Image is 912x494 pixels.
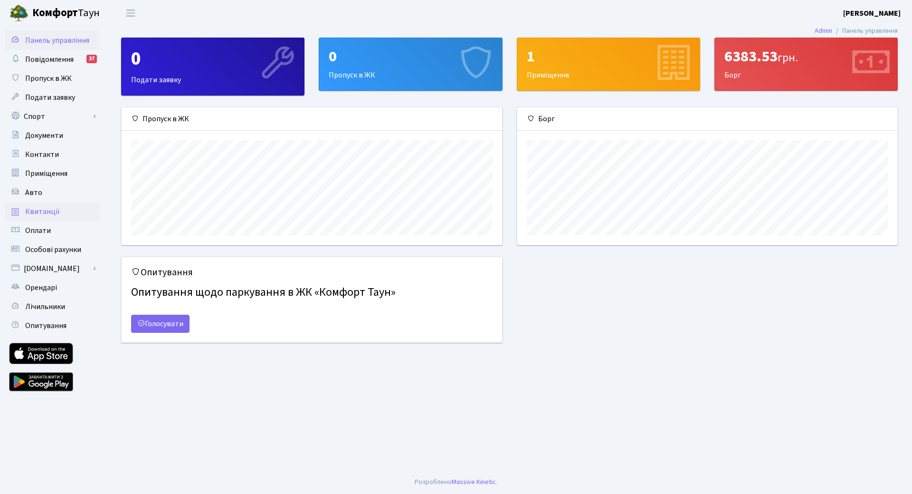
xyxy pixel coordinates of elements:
span: Повідомлення [25,54,74,65]
span: Орендарі [25,282,57,293]
span: Квитанції [25,206,60,217]
a: Пропуск в ЖК [5,69,100,88]
div: 1 [527,48,690,66]
button: Переключити навігацію [119,5,142,21]
a: Оплати [5,221,100,240]
div: Пропуск в ЖК [319,38,502,90]
a: Контакти [5,145,100,164]
div: Подати заявку [122,38,304,95]
h5: Опитування [131,267,493,278]
a: 0Подати заявку [121,38,304,96]
a: Приміщення [5,164,100,183]
a: Massive Kinetic [452,477,496,487]
div: 6383.53 [724,48,888,66]
a: Авто [5,183,100,202]
span: Пропуск в ЖК [25,73,72,84]
span: грн. [778,49,798,66]
div: Борг [517,107,898,131]
a: [PERSON_NAME] [843,8,901,19]
div: 0 [131,48,294,70]
span: Приміщення [25,168,67,179]
span: Авто [25,187,42,198]
a: Документи [5,126,100,145]
span: Особові рахунки [25,244,81,255]
a: 0Пропуск в ЖК [319,38,502,91]
nav: breadcrumb [800,21,912,41]
a: Лічильники [5,297,100,316]
span: Опитування [25,320,66,331]
h4: Опитування щодо паркування в ЖК «Комфорт Таун» [131,282,493,303]
div: Пропуск в ЖК [122,107,502,131]
a: Admin [815,26,832,36]
span: Лічильники [25,301,65,312]
a: Опитування [5,316,100,335]
span: Документи [25,130,63,141]
a: Орендарі [5,278,100,297]
li: Панель управління [832,26,898,36]
div: 0 [329,48,492,66]
a: Панель управління [5,31,100,50]
div: Борг [715,38,897,90]
span: Панель управління [25,35,89,46]
div: . [415,477,497,487]
div: 37 [86,55,97,63]
span: Таун [32,5,100,21]
a: Спорт [5,107,100,126]
span: Подати заявку [25,92,75,103]
span: Контакти [25,149,59,160]
a: 1Приміщення [517,38,700,91]
b: Комфорт [32,5,78,20]
div: Приміщення [517,38,700,90]
a: [DOMAIN_NAME] [5,259,100,278]
img: logo.png [9,4,28,23]
a: Подати заявку [5,88,100,107]
a: Голосувати [131,315,190,333]
a: Квитанції [5,202,100,221]
a: Повідомлення37 [5,50,100,69]
a: Особові рахунки [5,240,100,259]
a: Розроблено [415,477,452,487]
span: Оплати [25,225,51,236]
